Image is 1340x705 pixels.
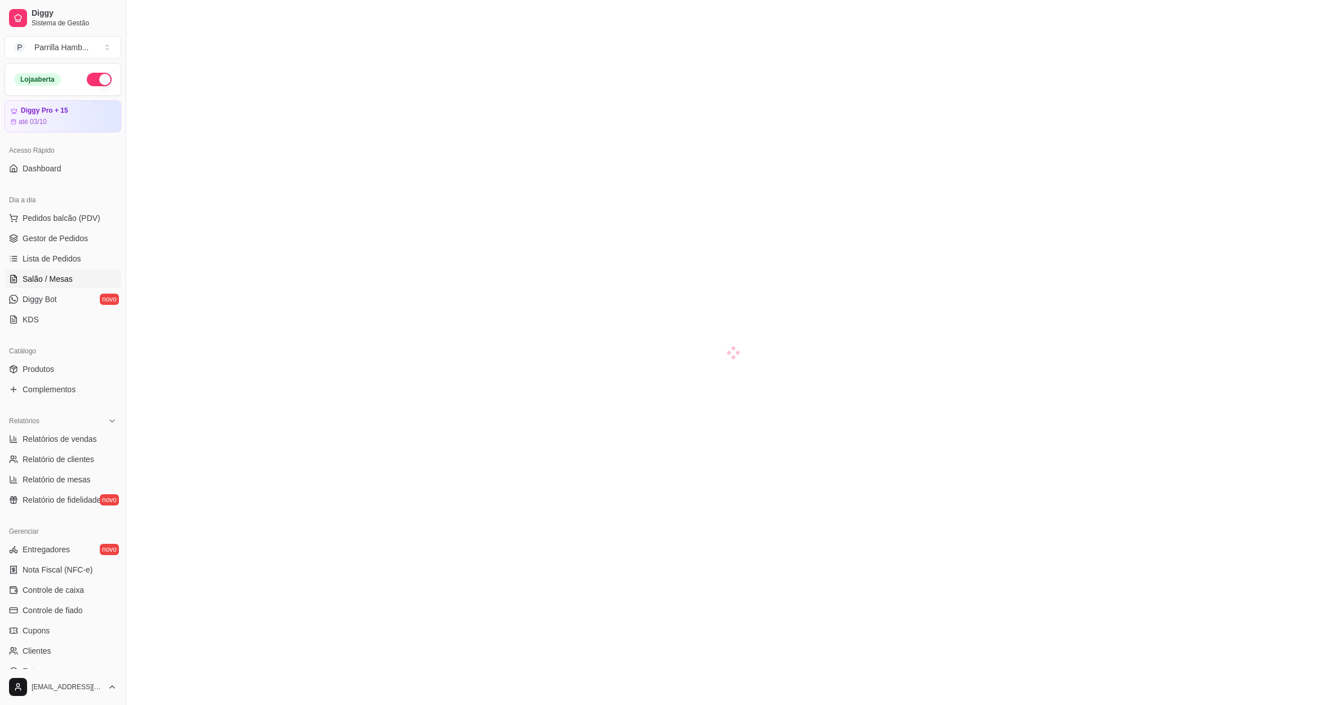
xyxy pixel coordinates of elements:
a: Diggy Pro + 15até 03/10 [5,100,121,132]
span: P [14,42,25,53]
a: KDS [5,311,121,329]
a: Nota Fiscal (NFC-e) [5,561,121,579]
div: Parrilla Hamb ... [34,42,89,53]
div: Gerenciar [5,522,121,540]
span: Cupons [23,625,50,636]
a: DiggySistema de Gestão [5,5,121,32]
article: até 03/10 [19,117,47,126]
a: Clientes [5,642,121,660]
a: Produtos [5,360,121,378]
a: Salão / Mesas [5,270,121,288]
span: Gestor de Pedidos [23,233,88,244]
a: Relatório de mesas [5,471,121,489]
button: Alterar Status [87,73,112,86]
span: Controle de fiado [23,605,83,616]
span: Dashboard [23,163,61,174]
span: Controle de caixa [23,584,84,596]
span: Relatório de clientes [23,454,94,465]
a: Relatório de clientes [5,450,121,468]
a: Diggy Botnovo [5,290,121,308]
span: Relatório de fidelidade [23,494,101,506]
a: Dashboard [5,159,121,178]
span: Relatórios de vendas [23,433,97,445]
div: Dia a dia [5,191,121,209]
span: Clientes [23,645,51,657]
span: Pedidos balcão (PDV) [23,212,100,224]
button: Select a team [5,36,121,59]
a: Lista de Pedidos [5,250,121,268]
span: Diggy Bot [23,294,57,305]
span: Nota Fiscal (NFC-e) [23,564,92,575]
span: Sistema de Gestão [32,19,117,28]
button: [EMAIL_ADDRESS][DOMAIN_NAME] [5,673,121,700]
a: Controle de caixa [5,581,121,599]
a: Controle de fiado [5,601,121,619]
span: Complementos [23,384,76,395]
a: Relatório de fidelidadenovo [5,491,121,509]
button: Pedidos balcão (PDV) [5,209,121,227]
div: Catálogo [5,342,121,360]
span: Diggy [32,8,117,19]
span: Lista de Pedidos [23,253,81,264]
span: KDS [23,314,39,325]
a: Entregadoresnovo [5,540,121,558]
a: Gestor de Pedidos [5,229,121,247]
a: Estoque [5,662,121,680]
span: Entregadores [23,544,70,555]
span: Produtos [23,363,54,375]
a: Cupons [5,622,121,640]
span: [EMAIL_ADDRESS][DOMAIN_NAME] [32,682,103,691]
span: Relatórios [9,416,39,425]
a: Complementos [5,380,121,398]
div: Loja aberta [14,73,61,86]
article: Diggy Pro + 15 [21,107,68,115]
a: Relatórios de vendas [5,430,121,448]
span: Relatório de mesas [23,474,91,485]
span: Estoque [23,666,51,677]
div: Acesso Rápido [5,141,121,159]
span: Salão / Mesas [23,273,73,285]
